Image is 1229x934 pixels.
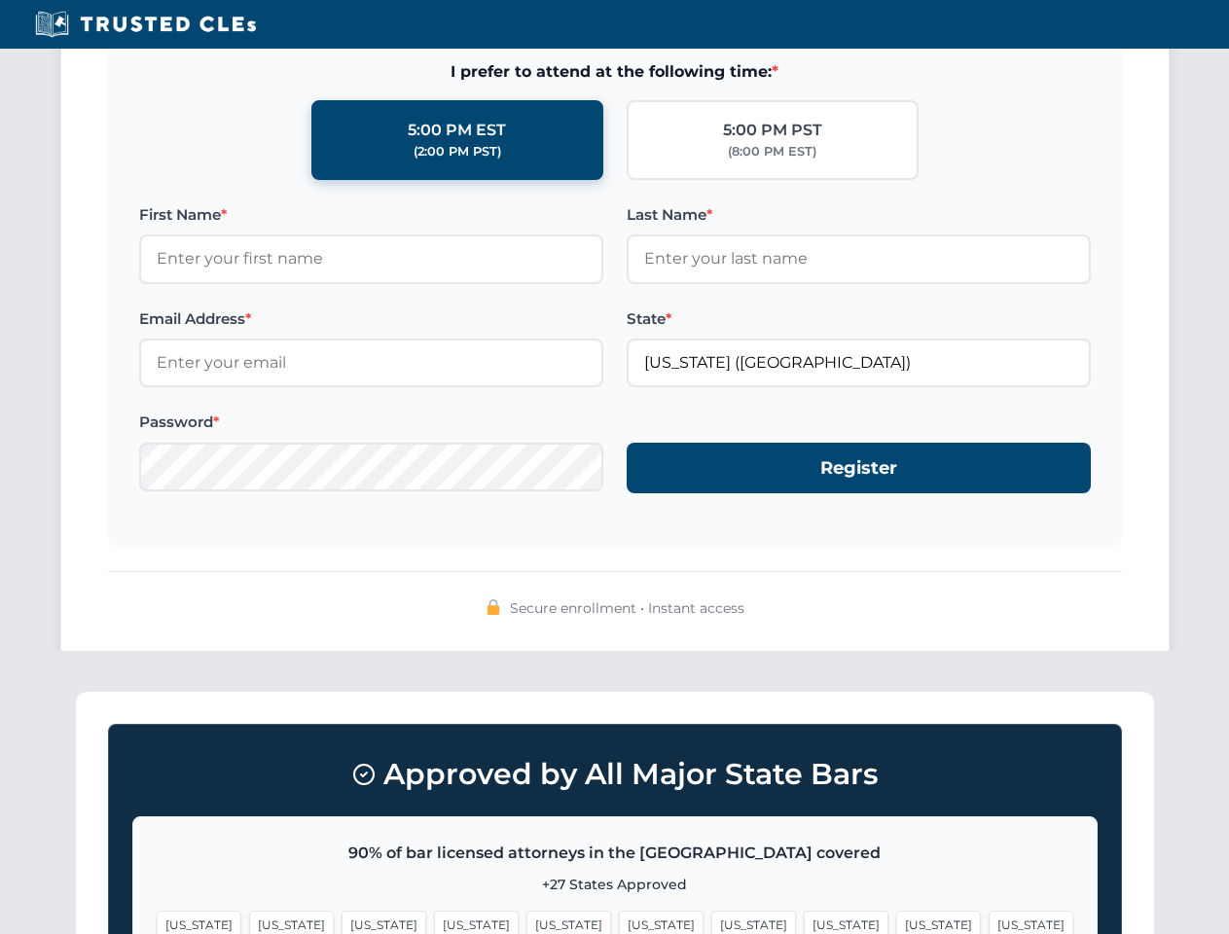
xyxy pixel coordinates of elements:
[627,443,1091,494] button: Register
[139,411,603,434] label: Password
[29,10,262,39] img: Trusted CLEs
[627,307,1091,331] label: State
[723,118,822,143] div: 5:00 PM PST
[157,841,1073,866] p: 90% of bar licensed attorneys in the [GEOGRAPHIC_DATA] covered
[132,748,1098,801] h3: Approved by All Major State Bars
[627,339,1091,387] input: California (CA)
[728,142,816,162] div: (8:00 PM EST)
[414,142,501,162] div: (2:00 PM PST)
[139,59,1091,85] span: I prefer to attend at the following time:
[139,203,603,227] label: First Name
[627,234,1091,283] input: Enter your last name
[139,307,603,331] label: Email Address
[157,874,1073,895] p: +27 States Approved
[486,599,501,615] img: 🔒
[408,118,506,143] div: 5:00 PM EST
[139,234,603,283] input: Enter your first name
[139,339,603,387] input: Enter your email
[510,597,744,619] span: Secure enrollment • Instant access
[627,203,1091,227] label: Last Name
